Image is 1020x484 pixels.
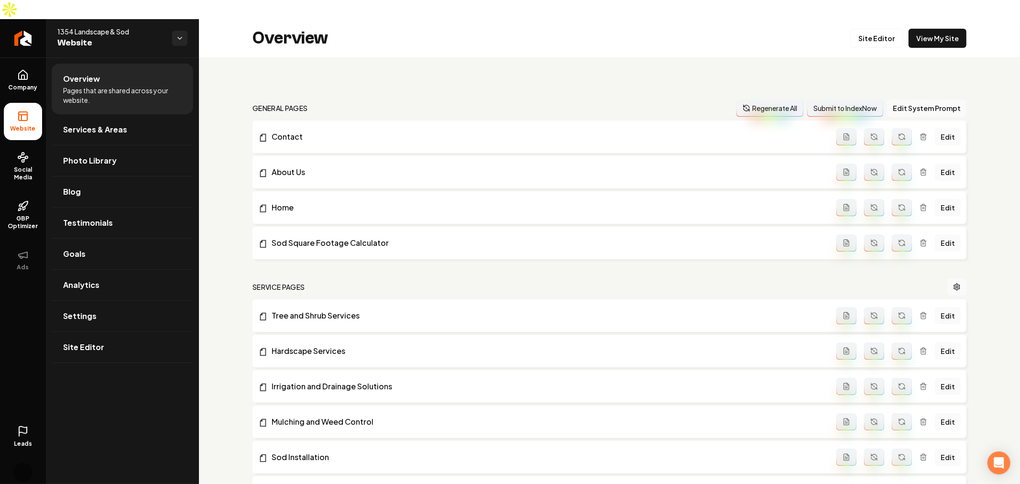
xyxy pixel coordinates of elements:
[836,128,856,145] button: Add admin page prompt
[258,345,836,357] a: Hardscape Services
[57,27,165,36] span: 1354 Landscape & Sod
[935,342,961,360] a: Edit
[52,176,193,207] a: Blog
[935,234,961,252] a: Edit
[850,29,903,48] a: Site Editor
[57,36,165,50] span: Website
[836,449,856,466] button: Add admin page prompt
[909,29,966,48] a: View My Site
[836,413,856,430] button: Add admin page prompt
[935,199,961,216] a: Edit
[63,86,182,105] span: Pages that are shared across your website.
[252,103,308,113] h2: general pages
[13,459,33,482] button: Open user button
[63,279,99,291] span: Analytics
[52,145,193,176] a: Photo Library
[736,99,803,117] button: Regenerate All
[987,451,1010,474] div: Open Intercom Messenger
[52,301,193,331] a: Settings
[14,440,32,448] span: Leads
[258,237,836,249] a: Sod Square Footage Calculator
[935,128,961,145] a: Edit
[63,155,117,166] span: Photo Library
[4,62,42,99] a: Company
[4,418,42,455] a: Leads
[14,31,32,46] img: Rebolt Logo
[52,270,193,300] a: Analytics
[63,310,97,322] span: Settings
[887,99,966,117] button: Edit System Prompt
[63,73,100,85] span: Overview
[52,208,193,238] a: Testimonials
[63,217,113,229] span: Testimonials
[836,342,856,360] button: Add admin page prompt
[836,307,856,324] button: Add admin page prompt
[258,451,836,463] a: Sod Installation
[5,84,42,91] span: Company
[935,413,961,430] a: Edit
[836,234,856,252] button: Add admin page prompt
[935,449,961,466] a: Edit
[935,307,961,324] a: Edit
[935,164,961,181] a: Edit
[4,215,42,230] span: GBP Optimizer
[258,131,836,143] a: Contact
[4,166,42,181] span: Social Media
[4,193,42,238] a: GBP Optimizer
[63,186,81,198] span: Blog
[807,99,883,117] button: Submit to IndexNow
[13,264,33,271] span: Ads
[63,124,127,135] span: Services & Areas
[52,239,193,269] a: Goals
[258,381,836,392] a: Irrigation and Drainage Solutions
[63,341,104,353] span: Site Editor
[258,166,836,178] a: About Us
[52,114,193,145] a: Services & Areas
[258,202,836,213] a: Home
[7,125,40,132] span: Website
[4,144,42,189] a: Social Media
[836,164,856,181] button: Add admin page prompt
[836,378,856,395] button: Add admin page prompt
[252,282,305,292] h2: Service Pages
[52,332,193,363] a: Site Editor
[63,248,86,260] span: Goals
[252,29,328,48] h2: Overview
[935,378,961,395] a: Edit
[258,310,836,321] a: Tree and Shrub Services
[836,199,856,216] button: Add admin page prompt
[13,463,33,482] img: Sagar Soni
[4,242,42,279] button: Ads
[258,416,836,428] a: Mulching and Weed Control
